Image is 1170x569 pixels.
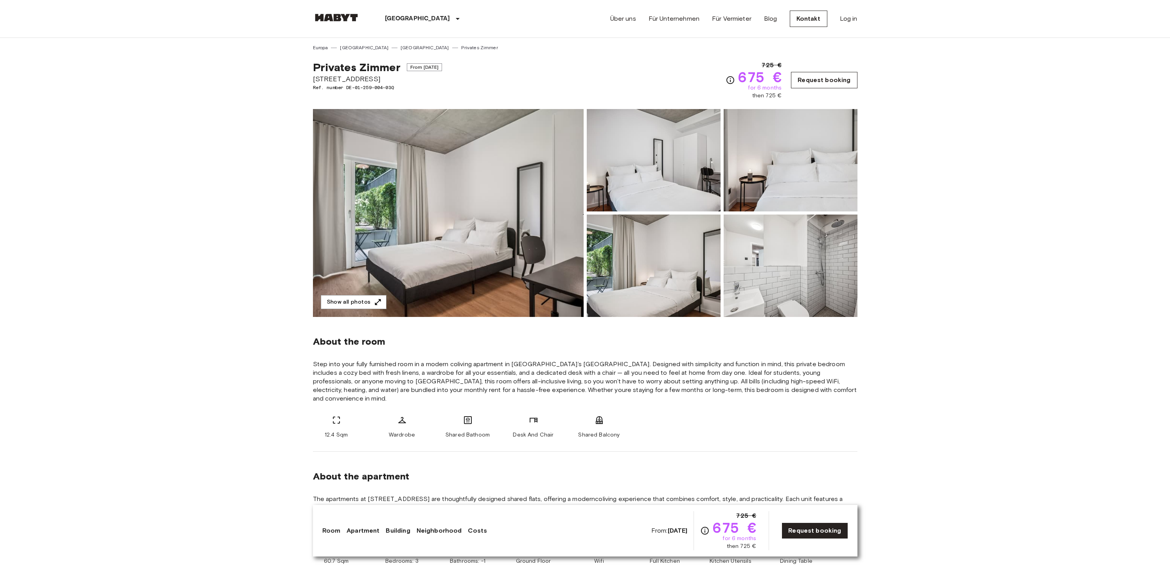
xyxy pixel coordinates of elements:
[710,557,751,565] span: Kitchen Utensils
[724,215,857,317] img: Picture of unit DE-01-259-004-03Q
[738,70,782,84] span: 675 €
[651,526,688,535] span: From:
[791,72,857,88] a: Request booking
[650,557,680,565] span: Full Kitchen
[450,557,485,565] span: Bathrooms: -1
[724,109,857,211] img: Picture of unit DE-01-259-004-03Q
[386,526,410,535] a: Building
[722,535,756,542] span: for 6 months
[516,557,551,565] span: Ground Floor
[713,521,756,535] span: 675 €
[748,84,782,92] span: for 6 months
[313,61,401,74] span: Privates Zimmer
[782,522,848,539] a: Request booking
[313,495,857,529] span: The apartments at [STREET_ADDRESS] are thoughtfully designed shared flats, offering a moderncoliv...
[324,557,349,565] span: 60.7 Sqm
[578,431,620,439] span: Shared Balcony
[313,44,328,51] a: Europa
[313,74,442,84] span: [STREET_ADDRESS]
[446,431,490,439] span: Shared Bathoom
[401,44,449,51] a: [GEOGRAPHIC_DATA]
[313,84,442,91] span: Ref. number DE-01-259-004-03Q
[313,14,360,21] img: Habyt
[668,527,688,534] b: [DATE]
[461,44,498,51] a: Privates Zimmer
[762,61,782,70] span: 725 €
[325,431,348,439] span: 12.4 Sqm
[790,11,827,27] a: Kontakt
[347,526,379,535] a: Apartment
[322,526,341,535] a: Room
[417,526,462,535] a: Neighborhood
[385,14,450,23] p: [GEOGRAPHIC_DATA]
[389,431,415,439] span: Wardrobe
[649,14,699,23] a: Für Unternehmen
[313,471,410,482] span: About the apartment
[594,557,604,565] span: Wifi
[313,360,857,403] span: Step into your fully furnished room in a modern coliving apartment in [GEOGRAPHIC_DATA]’s [GEOGRA...
[840,14,857,23] a: Log in
[513,431,554,439] span: Desk And Chair
[587,109,721,211] img: Picture of unit DE-01-259-004-03Q
[340,44,388,51] a: [GEOGRAPHIC_DATA]
[587,215,721,317] img: Picture of unit DE-01-259-004-03Q
[736,511,756,521] span: 725 €
[313,109,584,317] img: Marketing picture of unit DE-01-259-004-03Q
[752,92,782,100] span: then 725 €
[780,557,812,565] span: Dining Table
[610,14,636,23] a: Über uns
[313,336,857,347] span: About the room
[321,295,386,310] button: Show all photos
[468,526,487,535] a: Costs
[727,542,757,550] span: then 725 €
[700,526,710,535] svg: Check cost overview for full price breakdown. Please note that discounts apply to new joiners onl...
[385,557,419,565] span: Bedrooms: 3
[712,14,751,23] a: Für Vermieter
[726,75,735,85] svg: Check cost overview for full price breakdown. Please note that discounts apply to new joiners onl...
[764,14,777,23] a: Blog
[407,63,442,71] span: From [DATE]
